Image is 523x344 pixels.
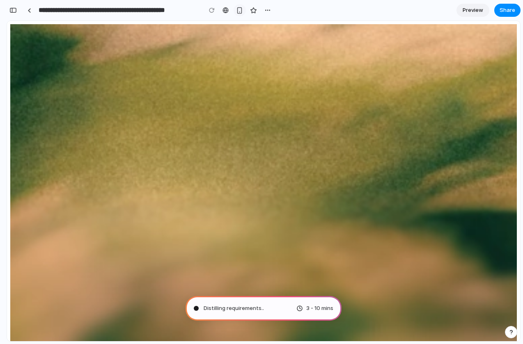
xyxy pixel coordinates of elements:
[306,304,333,312] span: 3 - 10 mins
[204,304,264,312] span: Distilling requirements ..
[500,6,515,14] span: Share
[463,6,483,14] span: Preview
[494,4,521,17] button: Share
[456,4,489,17] a: Preview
